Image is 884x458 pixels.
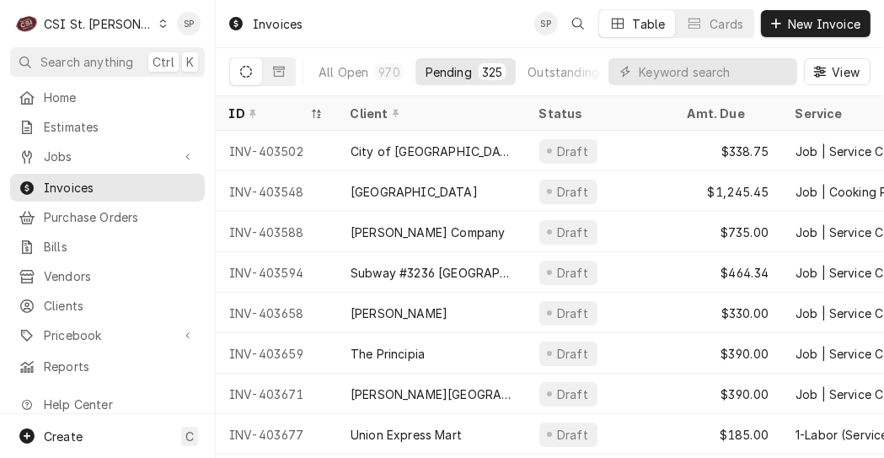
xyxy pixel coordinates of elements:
div: SP [534,12,558,35]
span: Estimates [44,118,196,136]
span: Search anything [40,53,133,71]
a: Go to Jobs [10,143,205,170]
button: Search anythingCtrlK [10,47,205,77]
div: Draft [555,183,591,201]
div: Draft [555,345,591,363]
span: Help Center [44,396,195,413]
button: Open search [565,10,592,37]
a: Purchase Orders [10,203,205,231]
div: ID [229,105,307,122]
div: Amt. Due [688,105,765,122]
div: C [15,12,39,35]
div: INV-403677 [216,414,337,455]
div: $330.00 [674,293,782,333]
a: Invoices [10,174,205,202]
div: CSI St. [PERSON_NAME] [44,15,153,33]
span: Ctrl [153,53,174,71]
div: INV-403588 [216,212,337,252]
div: [GEOGRAPHIC_DATA] [351,183,478,201]
a: Go to Help Center [10,391,205,418]
div: Shelley Politte's Avatar [177,12,201,35]
span: Jobs [44,148,171,165]
div: INV-403502 [216,131,337,171]
a: Go to Pricebook [10,321,205,349]
span: Bills [44,238,196,256]
div: $390.00 [674,374,782,414]
div: CSI St. Louis's Avatar [15,12,39,35]
a: Reports [10,353,205,380]
div: INV-403659 [216,333,337,374]
span: K [186,53,194,71]
div: $464.34 [674,252,782,293]
div: 970 [378,63,399,81]
a: Estimates [10,113,205,141]
div: Pending [426,63,472,81]
div: INV-403671 [216,374,337,414]
div: Table [633,15,666,33]
button: View [804,58,871,85]
div: INV-403594 [216,252,337,293]
span: Home [44,89,196,106]
span: Create [44,429,83,444]
div: $735.00 [674,212,782,252]
span: Clients [44,297,196,315]
a: Home [10,84,205,111]
span: Reports [44,358,196,375]
button: New Invoice [761,10,871,37]
div: 325 [482,63,502,81]
a: Bills [10,233,205,261]
div: $185.00 [674,414,782,455]
div: Client [351,105,509,122]
div: SP [177,12,201,35]
div: Draft [555,224,591,241]
div: Draft [555,385,591,403]
div: INV-403548 [216,171,337,212]
span: Vendors [44,267,196,285]
div: Draft [555,264,591,282]
div: Draft [555,143,591,160]
span: Pricebook [44,326,171,344]
div: Outstanding [528,63,599,81]
a: Clients [10,292,205,320]
span: Invoices [44,179,196,197]
div: INV-403658 [216,293,337,333]
div: Shelley Politte's Avatar [534,12,558,35]
div: City of [GEOGRAPHIC_DATA] [351,143,512,160]
div: Draft [555,426,591,444]
div: [PERSON_NAME][GEOGRAPHIC_DATA] [351,385,512,403]
div: All Open [319,63,368,81]
div: $390.00 [674,333,782,374]
span: View [828,63,863,81]
div: $1,245.45 [674,171,782,212]
div: Cards [710,15,743,33]
div: [PERSON_NAME] [351,304,447,322]
a: Vendors [10,262,205,290]
div: The Principia [351,345,425,363]
div: Status [539,105,657,122]
div: Union Express Mart [351,426,462,444]
div: Subway #3236 [GEOGRAPHIC_DATA] [351,264,512,282]
div: Draft [555,304,591,322]
div: $338.75 [674,131,782,171]
span: New Invoice [785,15,864,33]
span: Purchase Orders [44,208,196,226]
div: [PERSON_NAME] Company [351,224,505,241]
input: Keyword search [639,58,789,85]
span: C [185,428,194,445]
